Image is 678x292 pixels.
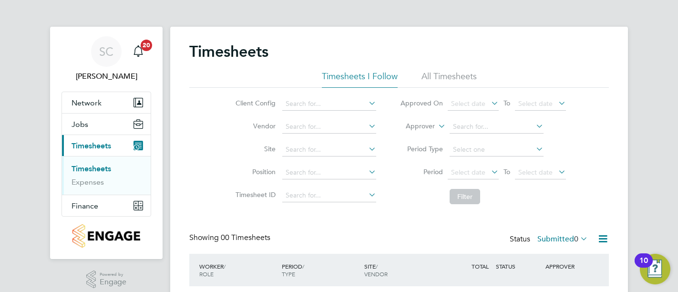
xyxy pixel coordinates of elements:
[233,122,276,130] label: Vendor
[543,258,593,275] div: APPROVER
[451,168,485,177] span: Select date
[62,224,151,248] a: Go to home page
[364,270,388,278] span: VENDOR
[282,143,376,156] input: Search for...
[197,258,279,282] div: WORKER
[376,262,378,270] span: /
[72,164,111,173] a: Timesheets
[72,120,88,129] span: Jobs
[518,99,553,108] span: Select date
[574,234,578,244] span: 0
[279,258,362,282] div: PERIOD
[400,145,443,153] label: Period Type
[510,233,590,246] div: Status
[501,97,513,109] span: To
[62,71,151,82] span: Sam Carter
[302,262,304,270] span: /
[322,71,398,88] li: Timesheets I Follow
[100,278,126,286] span: Engage
[421,71,477,88] li: All Timesheets
[199,270,214,278] span: ROLE
[189,233,272,243] div: Showing
[221,233,270,242] span: 00 Timesheets
[62,36,151,82] a: SC[PERSON_NAME]
[72,177,104,187] a: Expenses
[282,120,376,134] input: Search for...
[233,190,276,199] label: Timesheet ID
[501,166,513,178] span: To
[72,224,140,248] img: countryside-properties-logo-retina.png
[233,99,276,107] label: Client Config
[518,168,553,177] span: Select date
[86,271,127,289] a: Powered byEngage
[233,167,276,176] label: Position
[400,167,443,176] label: Period
[50,27,163,259] nav: Main navigation
[72,98,102,107] span: Network
[493,258,543,275] div: STATUS
[400,99,443,107] label: Approved On
[282,166,376,179] input: Search for...
[224,262,226,270] span: /
[62,156,151,195] div: Timesheets
[537,234,588,244] label: Submitted
[62,135,151,156] button: Timesheets
[450,189,480,204] button: Filter
[282,270,295,278] span: TYPE
[450,143,544,156] input: Select one
[392,122,435,131] label: Approver
[100,271,126,279] span: Powered by
[450,120,544,134] input: Search for...
[639,261,648,273] div: 10
[451,99,485,108] span: Select date
[141,40,152,51] span: 20
[99,45,113,58] span: SC
[129,36,148,67] a: 20
[62,114,151,135] button: Jobs
[233,145,276,153] label: Site
[72,201,98,210] span: Finance
[282,97,376,111] input: Search for...
[189,42,268,61] h2: Timesheets
[62,195,151,216] button: Finance
[472,262,489,270] span: TOTAL
[282,189,376,202] input: Search for...
[72,141,111,150] span: Timesheets
[62,92,151,113] button: Network
[640,254,670,284] button: Open Resource Center, 10 new notifications
[362,258,444,282] div: SITE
